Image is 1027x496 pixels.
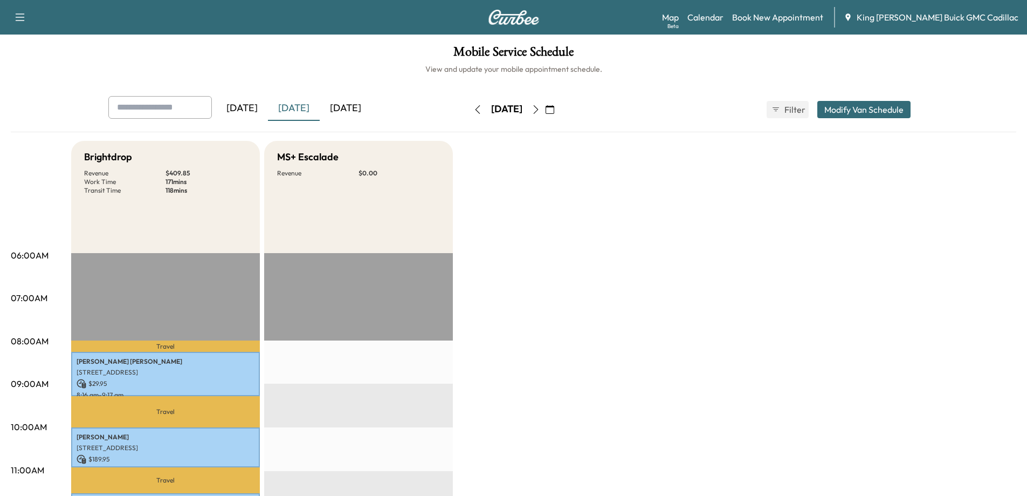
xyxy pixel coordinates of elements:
[77,368,254,377] p: [STREET_ADDRESS]
[11,377,49,390] p: 09:00AM
[216,96,268,121] div: [DATE]
[77,454,254,464] p: $ 189.95
[857,11,1018,24] span: King [PERSON_NAME] Buick GMC Cadillac
[84,178,166,186] p: Work Time
[667,22,679,30] div: Beta
[11,64,1016,74] h6: View and update your mobile appointment schedule.
[84,150,132,165] h5: Brightdrop
[784,103,804,116] span: Filter
[11,335,49,348] p: 08:00AM
[491,103,522,116] div: [DATE]
[84,186,166,195] p: Transit Time
[77,466,254,475] p: 10:00 am - 10:55 am
[687,11,723,24] a: Calendar
[277,150,339,165] h5: MS+ Escalade
[166,178,247,186] p: 171 mins
[77,391,254,399] p: 8:16 am - 9:17 am
[488,10,540,25] img: Curbee Logo
[732,11,823,24] a: Book New Appointment
[817,101,911,118] button: Modify Van Schedule
[11,45,1016,64] h1: Mobile Service Schedule
[662,11,679,24] a: MapBeta
[71,341,260,351] p: Travel
[77,433,254,441] p: [PERSON_NAME]
[166,186,247,195] p: 118 mins
[11,420,47,433] p: 10:00AM
[166,169,247,178] p: $ 409.85
[71,396,260,427] p: Travel
[71,467,260,493] p: Travel
[11,249,49,262] p: 06:00AM
[77,357,254,366] p: [PERSON_NAME] [PERSON_NAME]
[767,101,809,118] button: Filter
[359,169,440,178] p: $ 0.00
[320,96,371,121] div: [DATE]
[84,169,166,178] p: Revenue
[277,169,359,178] p: Revenue
[77,379,254,389] p: $ 29.95
[11,291,47,304] p: 07:00AM
[11,464,44,477] p: 11:00AM
[77,444,254,452] p: [STREET_ADDRESS]
[268,96,320,121] div: [DATE]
